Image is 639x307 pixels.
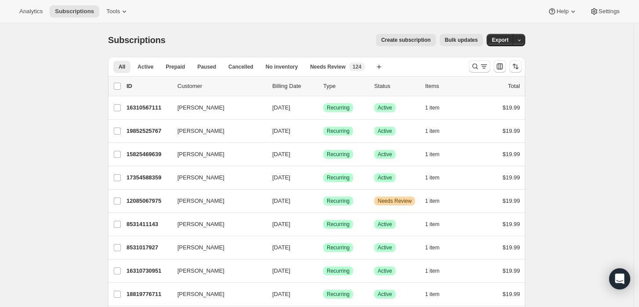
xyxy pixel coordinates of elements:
span: Active [378,221,392,228]
span: [PERSON_NAME] [177,173,224,182]
span: Active [137,63,153,70]
button: 1 item [425,172,449,184]
button: 1 item [425,218,449,230]
span: [DATE] [272,221,290,227]
p: 8531017927 [126,243,170,252]
span: [DATE] [272,244,290,251]
button: Create subscription [376,34,436,46]
span: 124 [353,63,361,70]
span: Subscriptions [55,8,94,15]
button: Help [542,5,582,18]
span: [DATE] [272,104,290,111]
span: Settings [599,8,620,15]
div: 19852525767[PERSON_NAME][DATE]SuccessRecurringSuccessActive1 item$19.99 [126,125,520,137]
span: No inventory [266,63,298,70]
p: 8531411143 [126,220,170,229]
span: $19.99 [502,197,520,204]
span: [DATE] [272,197,290,204]
p: ID [126,82,170,91]
span: [DATE] [272,174,290,181]
span: Prepaid [166,63,185,70]
span: Needs Review [378,197,412,205]
button: Settings [585,5,625,18]
p: 16310567111 [126,103,170,112]
span: Recurring [327,267,350,274]
span: 1 item [425,174,440,181]
div: 12085067975[PERSON_NAME][DATE]SuccessRecurringWarningNeeds Review1 item$19.99 [126,195,520,207]
span: Active [378,104,392,111]
span: $19.99 [502,151,520,157]
span: $19.99 [502,267,520,274]
button: Sort the results [509,60,522,73]
span: Recurring [327,244,350,251]
button: Create new view [372,61,386,73]
span: [PERSON_NAME] [177,267,224,275]
p: Status [374,82,418,91]
span: $19.99 [502,244,520,251]
span: [DATE] [272,151,290,157]
button: 1 item [425,102,449,114]
span: [PERSON_NAME] [177,127,224,135]
span: 1 item [425,104,440,111]
span: [PERSON_NAME] [177,150,224,159]
button: Tools [101,5,134,18]
div: 17354588359[PERSON_NAME][DATE]SuccessRecurringSuccessActive1 item$19.99 [126,172,520,184]
span: [PERSON_NAME] [177,290,224,299]
span: Active [378,174,392,181]
span: 1 item [425,291,440,298]
button: [PERSON_NAME] [172,147,260,161]
span: All [119,63,125,70]
button: [PERSON_NAME] [172,124,260,138]
span: [PERSON_NAME] [177,197,224,205]
span: Recurring [327,291,350,298]
button: [PERSON_NAME] [172,194,260,208]
p: 19852525767 [126,127,170,135]
button: Search and filter results [469,60,490,73]
span: Active [378,151,392,158]
span: Active [378,128,392,135]
button: [PERSON_NAME] [172,287,260,301]
span: Active [378,244,392,251]
span: Help [556,8,568,15]
div: Type [323,82,367,91]
p: Customer [177,82,265,91]
div: 18819776711[PERSON_NAME][DATE]SuccessRecurringSuccessActive1 item$19.99 [126,288,520,300]
span: $19.99 [502,128,520,134]
button: Customize table column order and visibility [494,60,506,73]
button: [PERSON_NAME] [172,101,260,115]
span: Paused [197,63,216,70]
span: Create subscription [381,37,431,44]
span: $19.99 [502,104,520,111]
button: Analytics [14,5,48,18]
span: 1 item [425,267,440,274]
span: Recurring [327,174,350,181]
button: [PERSON_NAME] [172,264,260,278]
button: 1 item [425,148,449,161]
button: [PERSON_NAME] [172,171,260,185]
span: Bulk updates [445,37,478,44]
span: Recurring [327,104,350,111]
p: 16310730951 [126,267,170,275]
span: Tools [106,8,120,15]
p: Billing Date [272,82,316,91]
span: Recurring [327,197,350,205]
div: 8531017927[PERSON_NAME][DATE]SuccessRecurringSuccessActive1 item$19.99 [126,241,520,254]
button: [PERSON_NAME] [172,217,260,231]
span: [PERSON_NAME] [177,243,224,252]
button: 1 item [425,195,449,207]
span: Cancelled [228,63,253,70]
span: Recurring [327,151,350,158]
div: 16310567111[PERSON_NAME][DATE]SuccessRecurringSuccessActive1 item$19.99 [126,102,520,114]
span: $19.99 [502,291,520,297]
button: [PERSON_NAME] [172,241,260,255]
div: Items [425,82,469,91]
span: 1 item [425,128,440,135]
span: Recurring [327,221,350,228]
span: [PERSON_NAME] [177,103,224,112]
span: Needs Review [310,63,346,70]
button: Bulk updates [440,34,483,46]
span: $19.99 [502,221,520,227]
span: 1 item [425,197,440,205]
span: Export [492,37,509,44]
span: [DATE] [272,267,290,274]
